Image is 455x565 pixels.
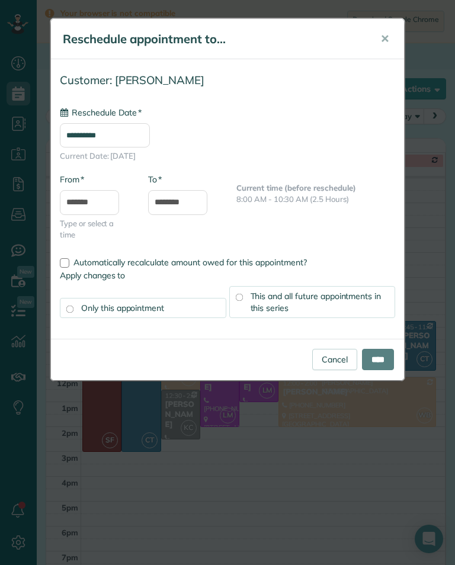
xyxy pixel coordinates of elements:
[236,183,356,192] b: Current time (before reschedule)
[66,305,74,313] input: Only this appointment
[60,174,84,185] label: From
[60,107,142,118] label: Reschedule Date
[60,269,395,281] label: Apply changes to
[81,303,164,313] span: Only this appointment
[63,31,364,47] h5: Reschedule appointment to...
[235,293,243,301] input: This and all future appointments in this series
[380,32,389,46] span: ✕
[251,291,382,313] span: This and all future appointments in this series
[60,150,395,162] span: Current Date: [DATE]
[60,74,395,86] h4: Customer: [PERSON_NAME]
[148,174,162,185] label: To
[73,257,307,268] span: Automatically recalculate amount owed for this appointment?
[60,218,130,240] span: Type or select a time
[236,194,395,205] p: 8:00 AM - 10:30 AM (2.5 Hours)
[312,349,357,370] a: Cancel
